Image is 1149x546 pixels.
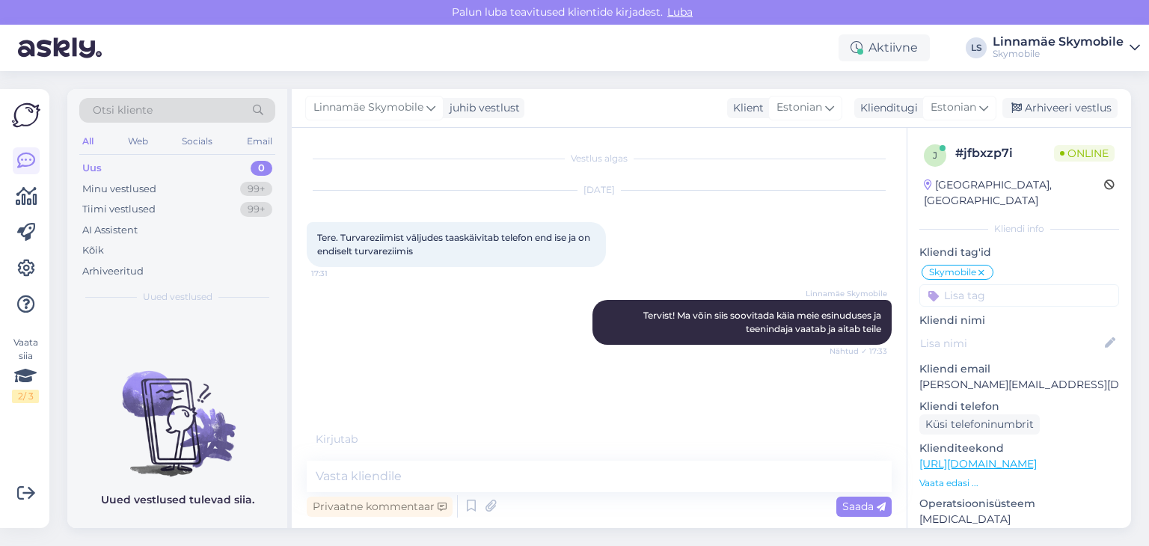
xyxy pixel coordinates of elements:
div: juhib vestlust [444,100,520,116]
span: Skymobile [929,268,976,277]
div: Tiimi vestlused [82,202,156,217]
div: Kliendi info [919,222,1119,236]
div: Arhiveeritud [82,264,144,279]
div: LS [966,37,987,58]
p: Operatsioonisüsteem [919,496,1119,512]
a: Linnamäe SkymobileSkymobile [993,36,1140,60]
p: [MEDICAL_DATA] [919,512,1119,527]
span: Tere. Turvareziimist väljudes taaskäivitab telefon end ise ja on endiselt turvareziimis [317,232,592,257]
div: Küsi telefoninumbrit [919,414,1040,435]
img: No chats [67,344,287,479]
p: Vaata edasi ... [919,476,1119,490]
div: Socials [179,132,215,151]
div: # jfbxzp7i [955,144,1054,162]
span: Nähtud ✓ 17:33 [830,346,887,357]
div: Vestlus algas [307,152,892,165]
p: [PERSON_NAME][EMAIL_ADDRESS][DOMAIN_NAME] [919,377,1119,393]
div: [GEOGRAPHIC_DATA], [GEOGRAPHIC_DATA] [924,177,1104,209]
span: Uued vestlused [143,290,212,304]
div: 0 [251,161,272,176]
div: 99+ [240,202,272,217]
div: Linnamäe Skymobile [993,36,1124,48]
div: Kõik [82,243,104,258]
div: Skymobile [993,48,1124,60]
div: Web [125,132,151,151]
div: Minu vestlused [82,182,156,197]
div: Klienditugi [854,100,918,116]
p: Uued vestlused tulevad siia. [101,492,254,508]
div: Klient [727,100,764,116]
span: Saada [842,500,886,513]
p: Kliendi telefon [919,399,1119,414]
input: Lisa nimi [920,335,1102,352]
span: 17:31 [311,268,367,279]
div: AI Assistent [82,223,138,238]
p: Klienditeekond [919,441,1119,456]
span: Estonian [931,99,976,116]
div: [DATE] [307,183,892,197]
div: Aktiivne [839,34,930,61]
span: Linnamäe Skymobile [313,99,423,116]
div: Arhiveeri vestlus [1002,98,1118,118]
div: 99+ [240,182,272,197]
span: Estonian [776,99,822,116]
div: Kirjutab [307,432,892,447]
span: Linnamäe Skymobile [806,288,887,299]
span: . [358,432,360,446]
div: All [79,132,96,151]
span: Tervist! Ma võin siis soovitada käia meie esinuduses ja teenindaja vaatab ja aitab teile [643,310,883,334]
span: j [933,150,937,161]
div: Uus [82,161,102,176]
div: Email [244,132,275,151]
p: Kliendi email [919,361,1119,377]
div: 2 / 3 [12,390,39,403]
p: Kliendi nimi [919,313,1119,328]
img: Askly Logo [12,101,40,129]
p: Kliendi tag'id [919,245,1119,260]
div: Privaatne kommentaar [307,497,453,517]
div: Vaata siia [12,336,39,403]
input: Lisa tag [919,284,1119,307]
span: Online [1054,145,1115,162]
a: [URL][DOMAIN_NAME] [919,457,1037,470]
span: Otsi kliente [93,102,153,118]
span: Luba [663,5,697,19]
